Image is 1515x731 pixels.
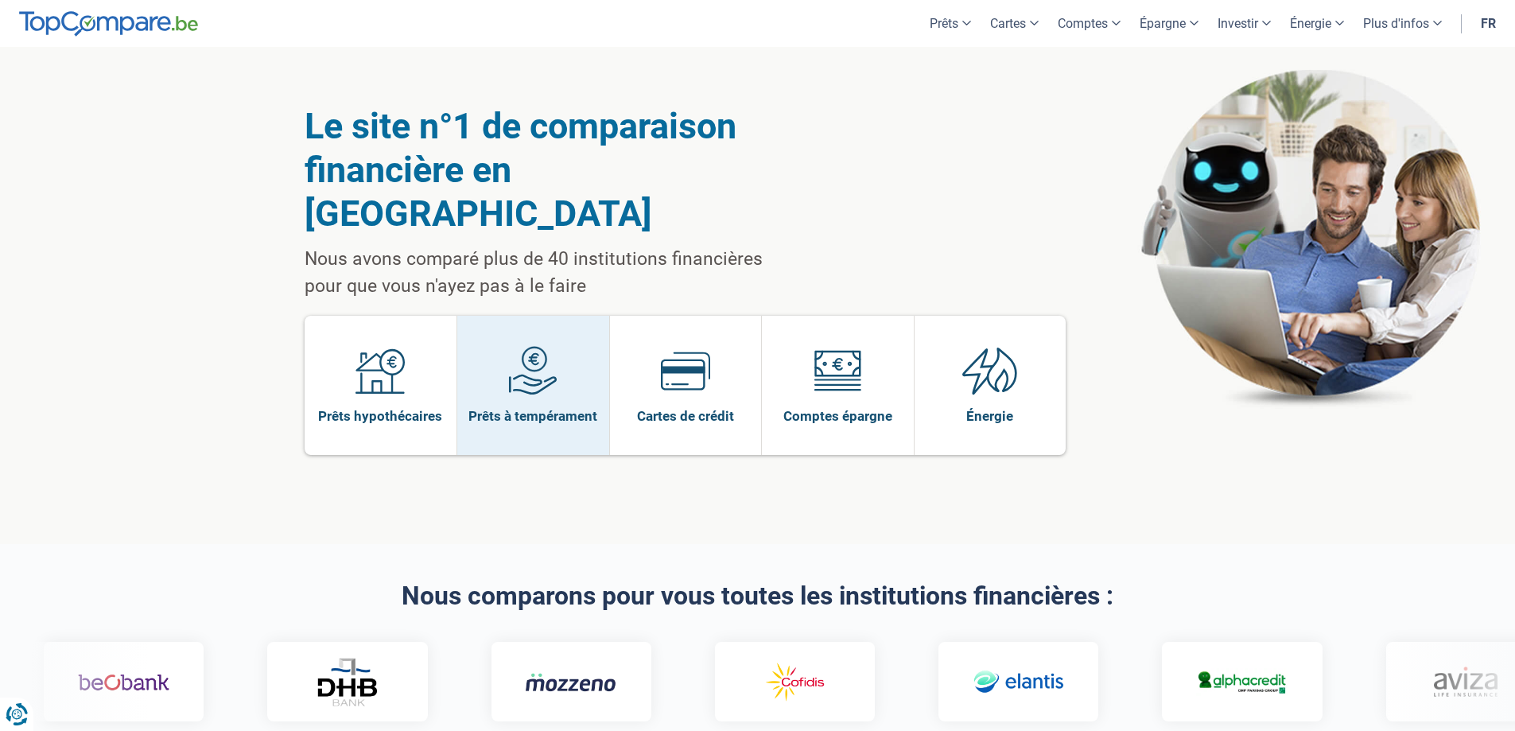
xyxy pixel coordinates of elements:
img: Cartes de crédit [661,346,710,395]
img: DHB Bank [315,658,379,706]
img: Prêts à tempérament [508,346,557,395]
span: Cartes de crédit [637,407,734,425]
img: Mozzeno [525,672,616,692]
p: Nous avons comparé plus de 40 institutions financières pour que vous n'ayez pas à le faire [305,246,803,300]
img: Comptes épargne [813,346,862,395]
img: Prêts hypothécaires [355,346,405,395]
a: Comptes épargne Comptes épargne [762,316,914,455]
a: Énergie Énergie [915,316,1066,455]
h1: Le site n°1 de comparaison financière en [GEOGRAPHIC_DATA] [305,104,803,235]
img: Cofidis [748,659,840,706]
span: Énergie [966,407,1013,425]
span: Prêts hypothécaires [318,407,442,425]
span: Comptes épargne [783,407,892,425]
img: Elantis [972,659,1063,706]
h2: Nous comparons pour vous toutes les institutions financières : [305,582,1211,610]
img: Alphacredit [1196,668,1288,696]
img: Énergie [962,346,1018,395]
span: Prêts à tempérament [468,407,597,425]
a: Cartes de crédit Cartes de crédit [610,316,762,455]
a: Prêts hypothécaires Prêts hypothécaires [305,316,457,455]
a: Prêts à tempérament Prêts à tempérament [457,316,609,455]
img: TopCompare [19,11,198,37]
